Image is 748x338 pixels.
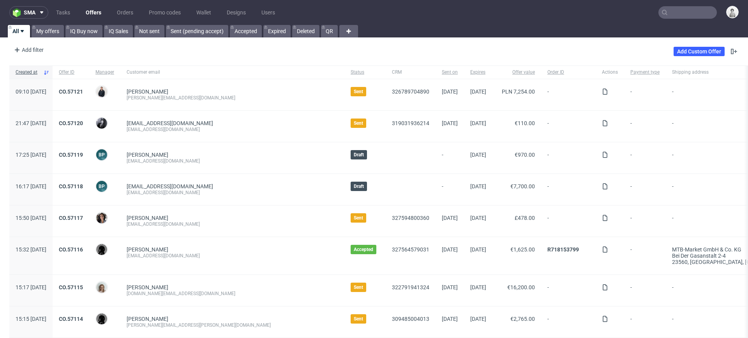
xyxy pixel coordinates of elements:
span: Accepted [354,246,373,253]
img: Philippe Dubuy [96,118,107,129]
span: 16:17 [DATE] [16,183,46,189]
span: €16,200.00 [507,284,535,290]
div: Add filter [11,44,45,56]
span: [EMAIL_ADDRESS][DOMAIN_NAME] [127,120,213,126]
span: sma [24,10,35,15]
span: [DATE] [470,215,486,221]
div: [PERSON_NAME][EMAIL_ADDRESS][PERSON_NAME][DOMAIN_NAME] [127,322,338,328]
span: [DATE] [470,88,486,95]
span: Sent [354,284,363,290]
span: - [630,88,660,101]
span: €1,625.00 [510,246,535,253]
span: Manager [95,69,114,76]
span: 17:25 [DATE] [16,152,46,158]
span: PLN 7,254.00 [502,88,535,95]
span: - [547,284,589,297]
span: [DATE] [470,316,486,322]
a: All [8,25,30,37]
a: Orders [112,6,138,19]
span: Status [351,69,379,76]
a: [PERSON_NAME] [127,316,168,322]
span: - [547,120,589,133]
span: [DATE] [470,183,486,189]
span: [DATE] [470,284,486,290]
span: [DATE] [470,246,486,253]
img: logo [13,8,24,17]
a: 319031936214 [392,120,429,126]
span: - [442,152,458,164]
a: Tasks [51,6,75,19]
span: €970.00 [515,152,535,158]
a: Users [257,6,280,19]
span: - [547,316,589,328]
span: [DATE] [442,284,458,290]
a: CO.57117 [59,215,83,221]
span: 15:15 [DATE] [16,316,46,322]
a: Accepted [230,25,262,37]
a: CO.57115 [59,284,83,290]
span: - [630,284,660,297]
span: 15:50 [DATE] [16,215,46,221]
span: Order ID [547,69,589,76]
span: €2,765.00 [510,316,535,322]
a: CO.57119 [59,152,83,158]
a: [PERSON_NAME] [127,246,168,253]
span: - [547,88,589,101]
span: Expires [470,69,486,76]
img: Monika Poźniak [96,282,107,293]
span: [DATE] [442,120,458,126]
a: Sent (pending accept) [166,25,228,37]
span: Payment type [630,69,660,76]
a: 309485004013 [392,316,429,322]
span: [EMAIL_ADDRESS][DOMAIN_NAME] [127,183,213,189]
span: Sent [354,120,363,126]
a: My offers [32,25,64,37]
span: Sent [354,316,363,322]
span: - [630,152,660,164]
span: Actions [602,69,618,76]
a: 327594800360 [392,215,429,221]
a: CO.57118 [59,183,83,189]
a: R718153799 [547,246,579,253]
span: - [630,183,660,196]
span: [DATE] [470,152,486,158]
span: [DATE] [470,120,486,126]
span: - [630,246,660,265]
span: Created at [16,69,40,76]
a: CO.57121 [59,88,83,95]
span: Draft [354,183,364,189]
span: Draft [354,152,364,158]
a: CO.57114 [59,316,83,322]
img: Dawid Urbanowicz [96,244,107,255]
a: [PERSON_NAME] [127,152,168,158]
a: CO.57120 [59,120,83,126]
div: [EMAIL_ADDRESS][DOMAIN_NAME] [127,189,338,196]
span: [DATE] [442,316,458,322]
span: - [630,215,660,227]
img: Adrian Margula [96,86,107,97]
span: CRM [392,69,429,76]
img: Dawid Urbanowicz [96,313,107,324]
a: QR [321,25,338,37]
span: 09:10 [DATE] [16,88,46,95]
a: 322791941324 [392,284,429,290]
a: Wallet [192,6,216,19]
figcaption: BP [96,149,107,160]
a: [PERSON_NAME] [127,284,168,290]
div: [EMAIL_ADDRESS][DOMAIN_NAME] [127,126,338,133]
div: [PERSON_NAME][EMAIL_ADDRESS][DOMAIN_NAME] [127,95,338,101]
a: CO.57116 [59,246,83,253]
span: €110.00 [515,120,535,126]
span: [DATE] [442,246,458,253]
span: Offer value [499,69,535,76]
span: Sent on [442,69,458,76]
img: Dudek Mariola [727,7,738,18]
span: - [547,183,589,196]
span: - [442,183,458,196]
span: Sent [354,215,363,221]
span: - [630,120,660,133]
span: Customer email [127,69,338,76]
span: Offer ID [59,69,83,76]
div: [EMAIL_ADDRESS][DOMAIN_NAME] [127,253,338,259]
a: Designs [222,6,251,19]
